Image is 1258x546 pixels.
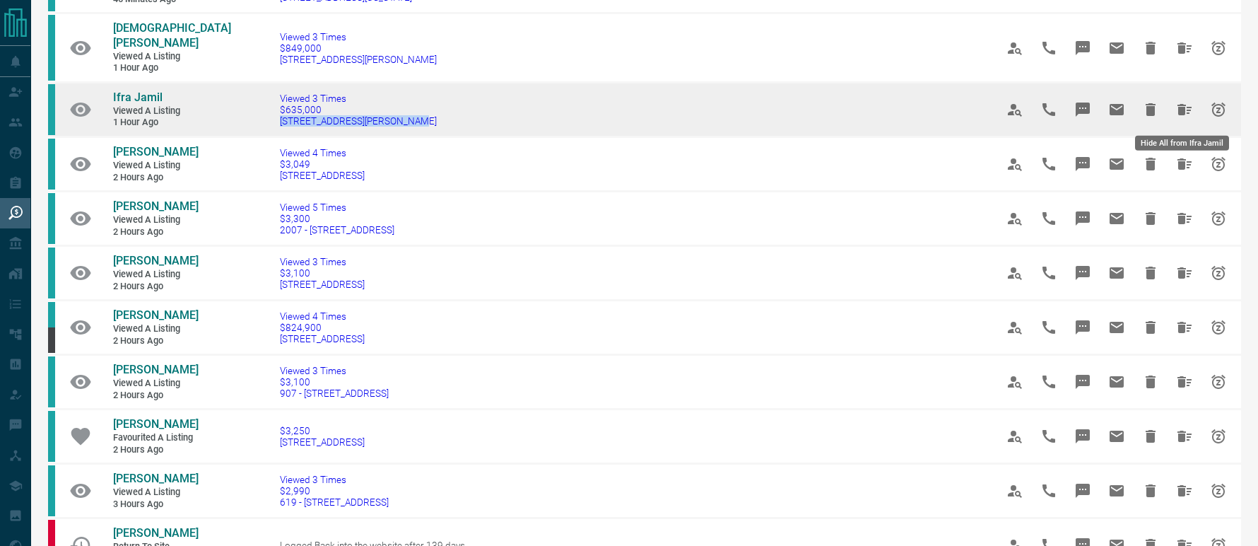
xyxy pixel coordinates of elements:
[280,310,365,344] a: Viewed 4 Times$824,900[STREET_ADDRESS]
[48,15,55,81] div: condos.ca
[1201,419,1235,453] span: Snooze
[113,91,198,105] a: Ifra Jamil
[113,417,198,432] a: [PERSON_NAME]
[1134,474,1168,508] span: Hide
[113,145,198,160] a: [PERSON_NAME]
[1134,256,1168,290] span: Hide
[280,474,389,485] span: Viewed 3 Times
[280,104,437,115] span: $635,000
[1135,136,1229,151] div: Hide All from Ifra Jamil
[1066,256,1100,290] span: Message
[1066,474,1100,508] span: Message
[48,193,55,244] div: condos.ca
[998,202,1032,236] span: View Profile
[113,117,198,129] span: 1 hour ago
[113,254,198,269] a: [PERSON_NAME]
[1134,365,1168,399] span: Hide
[1168,256,1201,290] span: Hide All from Jennifer Ijeomah
[280,31,437,65] a: Viewed 3 Times$849,000[STREET_ADDRESS][PERSON_NAME]
[998,31,1032,65] span: View Profile
[1032,93,1066,127] span: Call
[113,172,198,184] span: 2 hours ago
[1134,147,1168,181] span: Hide
[1100,202,1134,236] span: Email
[48,248,55,298] div: condos.ca
[113,308,199,322] span: [PERSON_NAME]
[280,93,437,127] a: Viewed 3 Times$635,000[STREET_ADDRESS][PERSON_NAME]
[1168,31,1201,65] span: Hide All from Christian Coldea
[1066,419,1100,453] span: Message
[280,147,365,158] span: Viewed 4 Times
[1168,310,1201,344] span: Hide All from Harry Abrams
[280,333,365,344] span: [STREET_ADDRESS]
[113,105,198,117] span: Viewed a Listing
[113,323,198,335] span: Viewed a Listing
[1201,310,1235,344] span: Snooze
[113,363,199,376] span: [PERSON_NAME]
[113,390,198,402] span: 2 hours ago
[1134,93,1168,127] span: Hide
[113,226,198,238] span: 2 hours ago
[280,267,365,279] span: $3,100
[1168,365,1201,399] span: Hide All from Jennifer Ijeomah
[113,160,198,172] span: Viewed a Listing
[280,147,365,181] a: Viewed 4 Times$3,049[STREET_ADDRESS]
[280,213,394,224] span: $3,300
[48,356,55,407] div: condos.ca
[280,425,365,436] span: $3,250
[1032,202,1066,236] span: Call
[1032,310,1066,344] span: Call
[1100,419,1134,453] span: Email
[1066,202,1100,236] span: Message
[113,254,199,267] span: [PERSON_NAME]
[1134,31,1168,65] span: Hide
[280,496,389,508] span: 619 - [STREET_ADDRESS]
[113,417,199,431] span: [PERSON_NAME]
[1100,310,1134,344] span: Email
[1032,256,1066,290] span: Call
[1168,474,1201,508] span: Hide All from Karin Lauriola
[1168,202,1201,236] span: Hide All from Jennifer Ijeomah
[1032,365,1066,399] span: Call
[1066,31,1100,65] span: Message
[1201,256,1235,290] span: Snooze
[280,474,389,508] a: Viewed 3 Times$2,990619 - [STREET_ADDRESS]
[48,84,55,135] div: condos.ca
[280,158,365,170] span: $3,049
[1134,419,1168,453] span: Hide
[113,472,198,487] a: [PERSON_NAME]
[280,425,365,448] a: $3,250[STREET_ADDRESS]
[1100,474,1134,508] span: Email
[1066,310,1100,344] span: Message
[1168,147,1201,181] span: Hide All from Jennifer Ijeomah
[113,199,198,214] a: [PERSON_NAME]
[998,256,1032,290] span: View Profile
[113,378,198,390] span: Viewed a Listing
[1066,365,1100,399] span: Message
[280,310,365,322] span: Viewed 4 Times
[280,485,389,496] span: $2,990
[1168,93,1201,127] span: Hide All from Ifra Jamil
[280,170,365,181] span: [STREET_ADDRESS]
[48,411,55,462] div: condos.ca
[113,335,198,347] span: 2 hours ago
[113,21,198,51] a: [DEMOGRAPHIC_DATA][PERSON_NAME]
[113,91,163,104] span: Ifra Jamil
[280,202,394,236] a: Viewed 5 Times$3,3002007 - [STREET_ADDRESS]
[280,376,389,388] span: $3,100
[1100,93,1134,127] span: Email
[113,444,198,456] span: 2 hours ago
[280,202,394,213] span: Viewed 5 Times
[1201,365,1235,399] span: Snooze
[280,224,394,236] span: 2007 - [STREET_ADDRESS]
[113,308,198,323] a: [PERSON_NAME]
[1201,202,1235,236] span: Snooze
[113,214,198,226] span: Viewed a Listing
[1201,147,1235,181] span: Snooze
[1100,256,1134,290] span: Email
[998,419,1032,453] span: View Profile
[998,365,1032,399] span: View Profile
[280,42,437,54] span: $849,000
[998,310,1032,344] span: View Profile
[280,54,437,65] span: [STREET_ADDRESS][PERSON_NAME]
